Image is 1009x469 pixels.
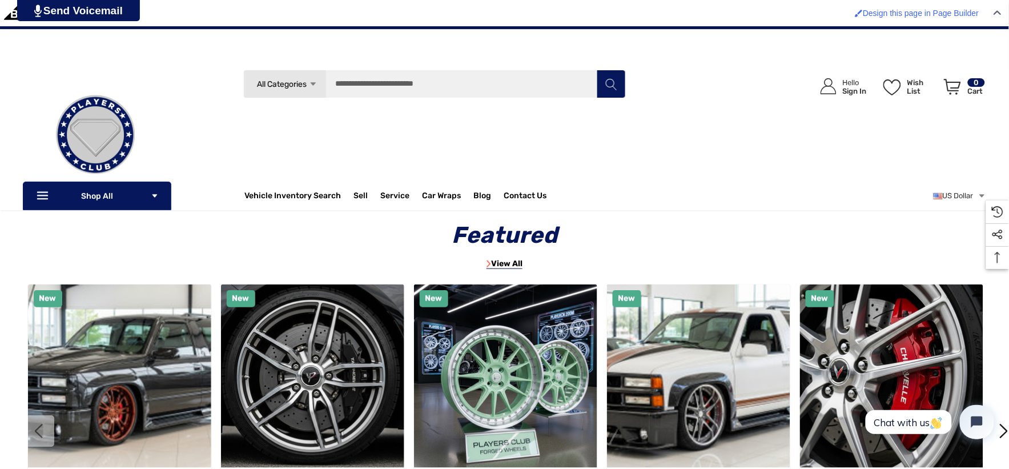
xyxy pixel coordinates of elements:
[843,78,867,87] p: Hello
[474,191,492,203] a: Blog
[878,67,939,106] a: Wish List Wish List
[245,191,341,203] a: Vehicle Inventory Search
[994,10,1002,15] img: Close Admin Bar
[504,191,547,203] a: Contact Us
[487,260,491,268] img: Image Banner
[425,294,443,303] span: New
[309,80,317,89] svg: Icon Arrow Down
[23,182,171,210] p: Shop All
[221,284,404,468] img: Chevrolet Tahoe Carbon Ceramic Brakes
[821,78,837,94] svg: Icon User Account
[354,191,368,203] span: Sell
[221,284,404,468] a: Chevrolet Tahoe Carbon Ceramic Brakes,$15,000.00
[883,79,901,95] svg: Wish List
[907,78,938,95] p: Wish List
[811,294,829,303] span: New
[800,284,983,468] a: Chevrolet Chevelle Carbon Ceramic Brakes,$15,000.00
[414,284,597,468] img: Players Club 12 Straight 2-Piece Wheels
[381,191,410,203] a: Service
[944,79,961,95] svg: Review Your Cart
[597,70,625,98] button: Search
[414,284,597,468] a: Players Club 12 Straight 2-Piece Wheels,Price range from $4,500.00 to $7,500.00
[444,222,565,248] span: Featured
[28,284,211,468] img: Custom Built 2026 Chevrolet Tahoe 2-Door Retro by Players Club Cars | REF TAH20822202502
[939,67,986,111] a: Cart with 0 items
[232,294,250,303] span: New
[863,9,979,18] span: Design this page in Page Builder
[151,192,159,200] svg: Icon Arrow Down
[39,294,57,303] span: New
[23,415,54,447] button: Go to slide 3 of 3
[968,87,985,95] p: Cart
[28,284,211,468] a: Custom Built 2026 Chevrolet Tahoe 2-Door Retro by Players Club Cars | REF TAH20822202502,$301,000.00
[853,395,1004,449] iframe: Tidio Chat
[243,70,326,98] a: All Categories Icon Arrow Down Icon Arrow Up
[487,259,522,269] a: View All
[35,190,53,203] svg: Icon Line
[855,9,863,17] img: Enabled brush for page builder edit.
[968,78,985,87] p: 0
[843,87,867,95] p: Sign In
[934,185,986,207] a: USD
[849,3,984,23] a: Enabled brush for page builder edit. Design this page in Page Builder
[992,206,1003,218] svg: Recently Viewed
[34,5,42,17] img: PjwhLS0gR2VuZXJhdG9yOiBHcmF2aXQuaW8gLS0+PHN2ZyB4bWxucz0iaHR0cDovL3d3dy53My5vcmcvMjAwMC9zdmciIHhtb...
[257,79,307,89] span: All Categories
[38,78,152,192] img: Players Club | Cars For Sale
[618,294,636,303] span: New
[423,191,461,203] span: Car Wraps
[807,67,873,106] a: Sign in
[423,185,474,207] a: Car Wraps
[992,229,1003,240] svg: Social Media
[607,284,790,468] img: Custom Built 2026 Chevrolet Tahoe 2-Door Retro by Players Club Cars | REF TAH20822202501
[800,284,983,468] img: Chevrolet Chevelle Carbon Ceramic Brakes
[354,185,381,207] a: Sell
[986,252,1009,263] svg: Top
[607,284,790,468] a: Custom Built 2026 Chevrolet Tahoe 2-Door Retro by Players Club Cars | REF TAH20822202501,$301,000.00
